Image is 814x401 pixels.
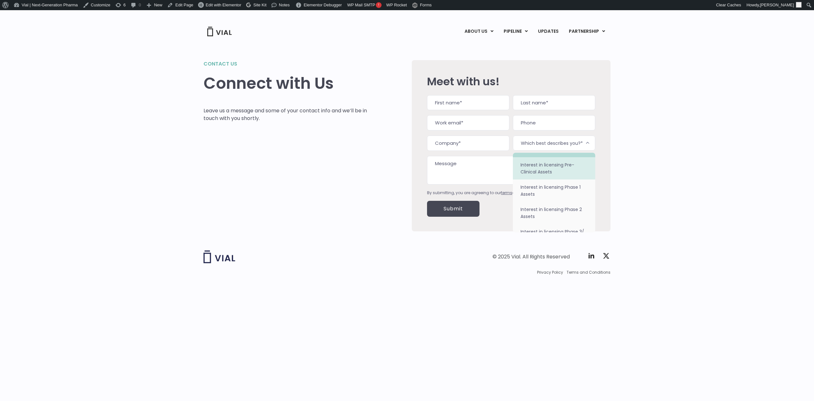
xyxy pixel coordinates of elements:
[203,74,367,93] h1: Connect with Us
[513,136,595,151] span: Which best describes you?*
[513,115,595,130] input: Phone
[427,190,595,196] div: By submitting, you are agreeing to our and
[564,26,610,37] a: PARTNERSHIPMenu Toggle
[206,3,241,7] span: Edit with Elementor
[427,95,509,110] input: First name*
[376,2,382,8] span: !
[513,157,595,179] li: Interest in licensing Pre-Clinical Assets
[501,190,512,195] a: terms
[513,202,595,224] li: Interest in licensing Phase 2 Assets
[427,115,509,130] input: Work email*
[499,26,533,37] a: PIPELINEMenu Toggle
[493,253,570,260] div: © 2025 Vial. All Rights Reserved
[513,95,595,110] input: Last name*
[459,26,498,37] a: ABOUT USMenu Toggle
[203,60,367,68] h2: Contact us
[207,27,232,36] img: Vial Logo
[537,270,563,275] a: Privacy Policy
[567,270,610,275] a: Terms and Conditions
[203,250,235,263] img: Vial logo wih "Vial" spelled out
[760,3,794,7] span: [PERSON_NAME]
[427,136,509,151] input: Company*
[513,224,595,246] li: Interest in licensing Phase 3/ Commercial Assets
[513,179,595,202] li: Interest in licensing Phase 1 Assets
[203,107,367,122] p: Leave us a message and some of your contact info and we’ll be in touch with you shortly.
[533,26,563,37] a: UPDATES
[427,75,595,88] h2: Meet with us!
[427,201,479,217] input: Submit
[253,3,266,7] span: Site Kit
